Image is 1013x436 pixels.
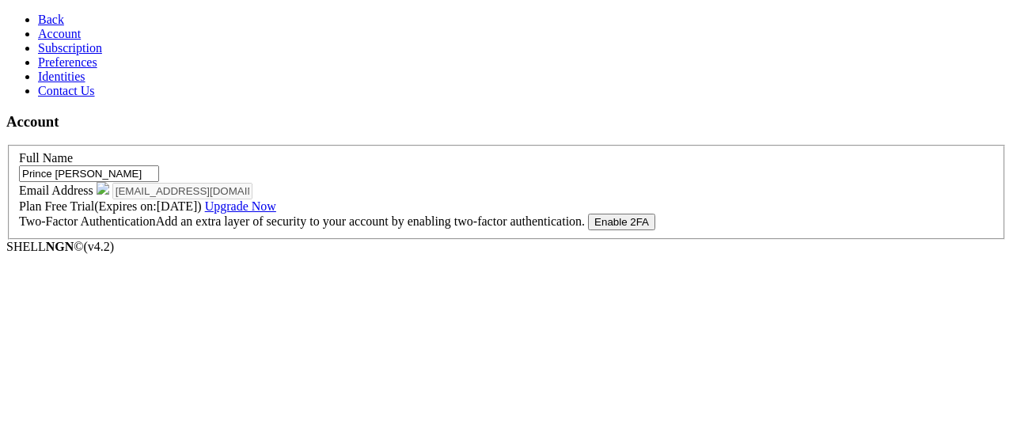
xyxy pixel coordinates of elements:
[19,184,112,197] label: Email Address
[6,240,114,253] span: SHELL ©
[38,41,102,55] a: Subscription
[38,84,95,97] a: Contact Us
[19,165,159,182] input: Full Name
[19,151,73,165] label: Full Name
[6,113,1007,131] h3: Account
[156,214,585,228] span: Add an extra layer of security to your account by enabling two-factor authentication.
[46,240,74,253] b: NGN
[84,240,115,253] span: 4.2.0
[44,199,275,213] span: Free Trial (Expires on: [DATE] )
[38,55,97,69] a: Preferences
[38,27,81,40] a: Account
[19,199,276,213] label: Plan
[19,214,588,228] label: Two-Factor Authentication
[38,13,64,26] a: Back
[38,70,85,83] a: Identities
[588,214,655,230] button: Enable 2FA
[97,182,109,195] img: google-icon.svg
[205,199,276,213] a: Upgrade Now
